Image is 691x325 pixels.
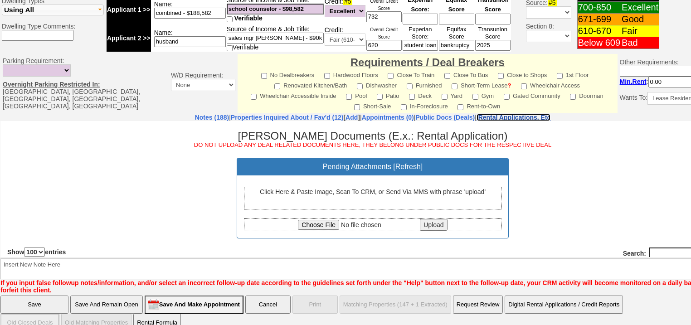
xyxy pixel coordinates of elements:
td: 610-670 [577,25,621,37]
font: Experian Score: [409,26,432,40]
button: Using All [2,5,104,15]
font: Equifax Score [447,26,466,40]
button: Request Review [453,296,503,314]
input: Ask Customer: Do You Know Your Transunion Credit Score [475,14,511,24]
input: Yard [442,94,448,100]
td: Source of Income & Job Title: Verifiable [226,25,324,52]
font: Overall Credit Score [370,27,398,39]
input: Ask Customer: Do You Know Your Overall Credit Score [366,40,402,51]
td: Bad [621,37,659,49]
input: Doorman [570,94,576,100]
font: Requirements / Deal Breakers [350,56,505,68]
a: Appointments (0) [362,114,414,121]
a: Rental Applications, Etc [477,114,551,121]
input: Hardwood Floors [324,73,330,79]
label: Yard [442,90,463,100]
td: Below 609 [577,37,621,49]
td: Name: [151,25,226,52]
label: Wheelchair Access [521,79,580,90]
td: Parking Requirement: [GEOGRAPHIC_DATA], [GEOGRAPHIC_DATA], [GEOGRAPHIC_DATA], [GEOGRAPHIC_DATA], ... [0,54,169,113]
label: Pool [346,90,367,100]
input: Upload [419,98,447,110]
label: Close To Bus [444,69,488,79]
input: Ask Customer: Do You Know Your Experian Credit Score [403,40,438,51]
span: Using All [4,6,34,14]
input: Ask Customer: Do You Know Your Overall Credit Score [366,11,402,22]
label: Gym [472,90,494,100]
td: Applicant 2 >> [107,25,151,52]
input: No Dealbreakers [261,73,267,79]
label: Patio [377,90,399,100]
a: Refresh [395,42,420,49]
button: Matching Properties (147 + 1 Extracted) [340,296,451,314]
label: Wheelchair Accessible Inside [251,90,336,100]
div: Click Here & Paste Image, Scan To CRM, or Send Via MMS with phrase 'upload' [243,66,501,88]
input: Rent-to-Own [457,104,463,110]
input: In-Foreclosure [401,104,407,110]
label: Furnished [407,79,442,90]
a: Properties Inquired About / Fav'd (12) [231,114,344,121]
nobr: Rental Applications, Etc [478,114,551,121]
button: Digital Rental Applications / Credit Reports [505,296,623,314]
td: Fair [621,25,659,37]
td: 671-699 [577,13,621,25]
input: Pool [346,94,352,100]
b: Min. [620,78,647,85]
td: 700-850 [577,1,621,13]
a: ? [507,82,511,89]
input: Gym [472,94,478,100]
input: Deck [409,94,415,100]
u: Overnight Parking Restricted In: [3,81,100,88]
input: Close To Bus [444,73,450,79]
label: In-Foreclosure [401,100,448,111]
select: Showentries [24,126,44,136]
input: Close to Shops [498,73,504,79]
input: Gated Community [504,94,510,100]
input: Save [0,296,68,314]
label: Rent-to-Own [457,100,500,111]
b: [ ] [231,114,360,121]
a: Notes (188) [195,114,229,121]
span: Verifiable [234,15,263,22]
input: Ask Customer: Do You Know Your Equifax Credit Score [439,40,474,51]
span: Rent [633,78,647,85]
label: Gated Community [504,90,560,100]
input: #4 [227,4,324,15]
input: 1st Floor [557,73,563,79]
label: 1st Floor [557,69,589,79]
input: Short-Sale [354,104,360,110]
input: Patio [377,94,383,100]
input: Ask Customer: Do You Know Your Transunion Credit Score [475,40,511,51]
a: Public Docs (Deals) [415,114,475,121]
h3: Pending Attachments [ ] [243,42,501,50]
button: Print [292,296,338,314]
label: Dishwasher [357,79,397,90]
td: Credit: [324,25,366,52]
label: Renovated Kitchen/Bath [274,79,347,90]
font: Transunion Score [478,26,507,40]
input: Wheelchair Accessible Inside [251,94,257,100]
input: Renovated Kitchen/Bath [274,83,280,89]
input: Dishwasher [357,83,363,89]
input: Ask Customer: Do You Know Your Experian Credit Score [403,14,438,24]
label: Short-Term Lease [452,79,511,90]
input: Close To Train [388,73,394,79]
label: No Dealbreakers [261,69,315,79]
input: Wheelchair Access [521,83,527,89]
td: W/D Requirement: [169,54,238,113]
label: Show entries [7,126,65,136]
button: Cancel [245,296,291,314]
a: Add [345,114,358,121]
label: Deck [409,90,432,100]
input: Ask Customer: Do You Know Your Equifax Credit Score [439,14,474,24]
input: Save And Remain Open [70,296,143,314]
label: Doorman [570,90,603,100]
label: Close to Shops [498,69,547,79]
label: Short-Sale [354,100,391,111]
td: Good [621,13,659,25]
font: DO NOT UPLOAD ANY DEAL RELATED DOCUMENTS HERE, THEY BELONG UNDER PUBLIC DOCS FOR THE RESPECTIVE DEAL [194,20,551,27]
input: Furnished [407,83,413,89]
input: Save And Make Appointment [145,296,243,314]
input: #4 [227,33,324,44]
